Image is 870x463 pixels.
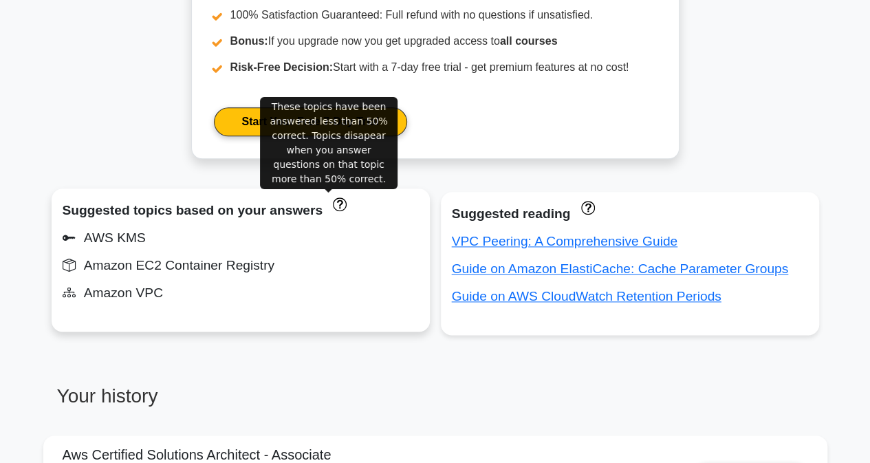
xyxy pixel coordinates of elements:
div: Suggested reading [452,203,808,225]
a: Guide on Amazon ElastiCache: Cache Parameter Groups [452,261,789,276]
div: Suggested topics based on your answers [63,200,419,222]
a: These topics have been answered less than 50% correct. Topics disapear when you answer questions ... [329,196,347,211]
div: Amazon VPC [63,282,419,304]
a: Guide on AWS CloudWatch Retention Periods [452,289,721,303]
div: Amazon EC2 Container Registry [63,255,419,277]
div: AWS KMS [63,227,419,249]
h3: Your history [52,385,427,419]
a: VPC Peering: A Comprehensive Guide [452,234,678,248]
a: Start Your Free 7-Day Trial [214,107,407,136]
div: These topics have been answered less than 50% correct. Topics disapear when you answer questions ... [260,97,398,189]
a: These concepts have been answered less than 50% correct. The guides disapear when you answer ques... [577,200,594,214]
